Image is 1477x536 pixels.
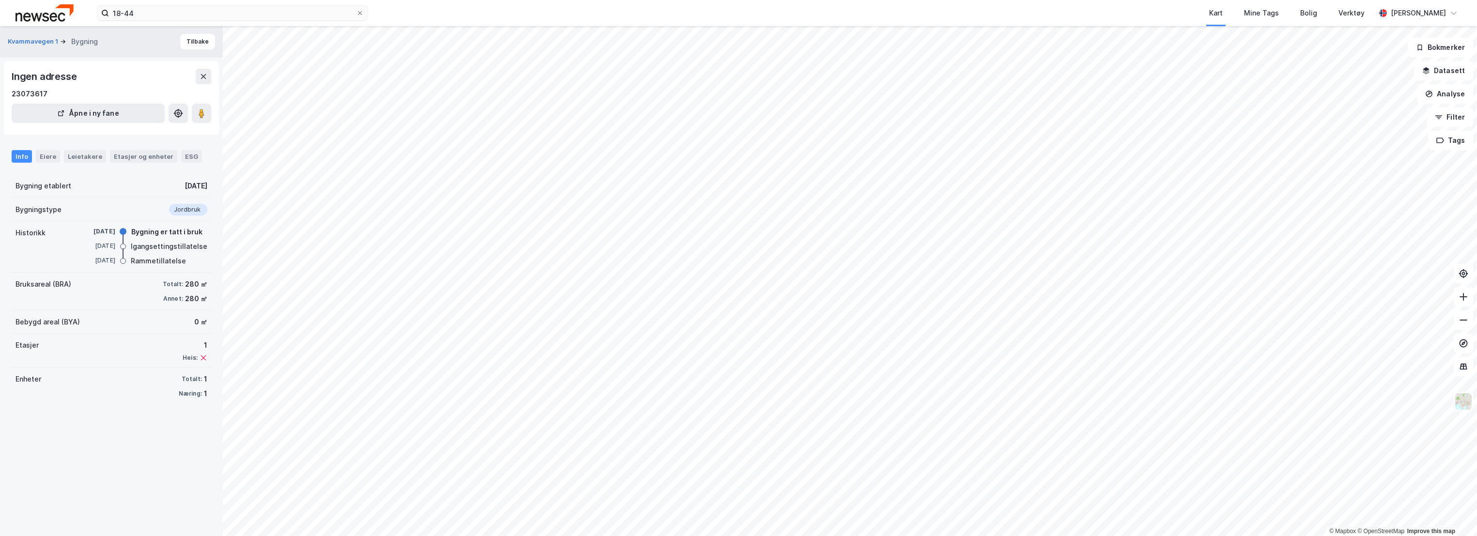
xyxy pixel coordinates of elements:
[114,152,173,161] div: Etasjer og enheter
[182,375,202,383] div: Totalt:
[1428,131,1473,150] button: Tags
[1407,528,1455,535] a: Improve this map
[204,373,207,385] div: 1
[77,256,115,265] div: [DATE]
[16,339,39,351] div: Etasjer
[12,88,47,100] div: 23073617
[109,6,356,20] input: Søk på adresse, matrikkel, gårdeiere, leietakere eller personer
[1391,7,1446,19] div: [PERSON_NAME]
[1417,84,1473,104] button: Analyse
[163,295,183,303] div: Annet:
[1429,490,1477,536] div: Kontrollprogram for chat
[12,104,165,123] button: Åpne i ny fane
[64,150,106,163] div: Leietakere
[185,278,207,290] div: 280 ㎡
[163,280,183,288] div: Totalt:
[183,354,198,362] div: Heis:
[16,180,71,192] div: Bygning etablert
[179,390,202,398] div: Næring:
[185,180,207,192] div: [DATE]
[1454,392,1473,411] img: Z
[183,339,207,351] div: 1
[8,37,60,46] button: Kvammavegen 1
[131,226,202,238] div: Bygning er tatt i bruk
[16,316,80,328] div: Bebygd areal (BYA)
[16,204,62,215] div: Bygningstype
[1209,7,1223,19] div: Kart
[1300,7,1317,19] div: Bolig
[16,227,46,239] div: Historikk
[1414,61,1473,80] button: Datasett
[16,278,71,290] div: Bruksareal (BRA)
[12,150,32,163] div: Info
[1338,7,1365,19] div: Verktøy
[71,36,98,47] div: Bygning
[1427,107,1473,127] button: Filter
[1244,7,1279,19] div: Mine Tags
[16,373,41,385] div: Enheter
[1329,528,1356,535] a: Mapbox
[131,255,186,267] div: Rammetillatelse
[12,69,78,84] div: Ingen adresse
[181,150,202,163] div: ESG
[1408,38,1473,57] button: Bokmerker
[180,34,215,49] button: Tilbake
[131,241,207,252] div: Igangsettingstillatelse
[77,242,115,250] div: [DATE]
[194,316,207,328] div: 0 ㎡
[185,293,207,305] div: 280 ㎡
[77,227,115,236] div: [DATE]
[1429,490,1477,536] iframe: Chat Widget
[204,388,207,399] div: 1
[16,4,74,21] img: newsec-logo.f6e21ccffca1b3a03d2d.png
[1357,528,1404,535] a: OpenStreetMap
[36,150,60,163] div: Eiere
